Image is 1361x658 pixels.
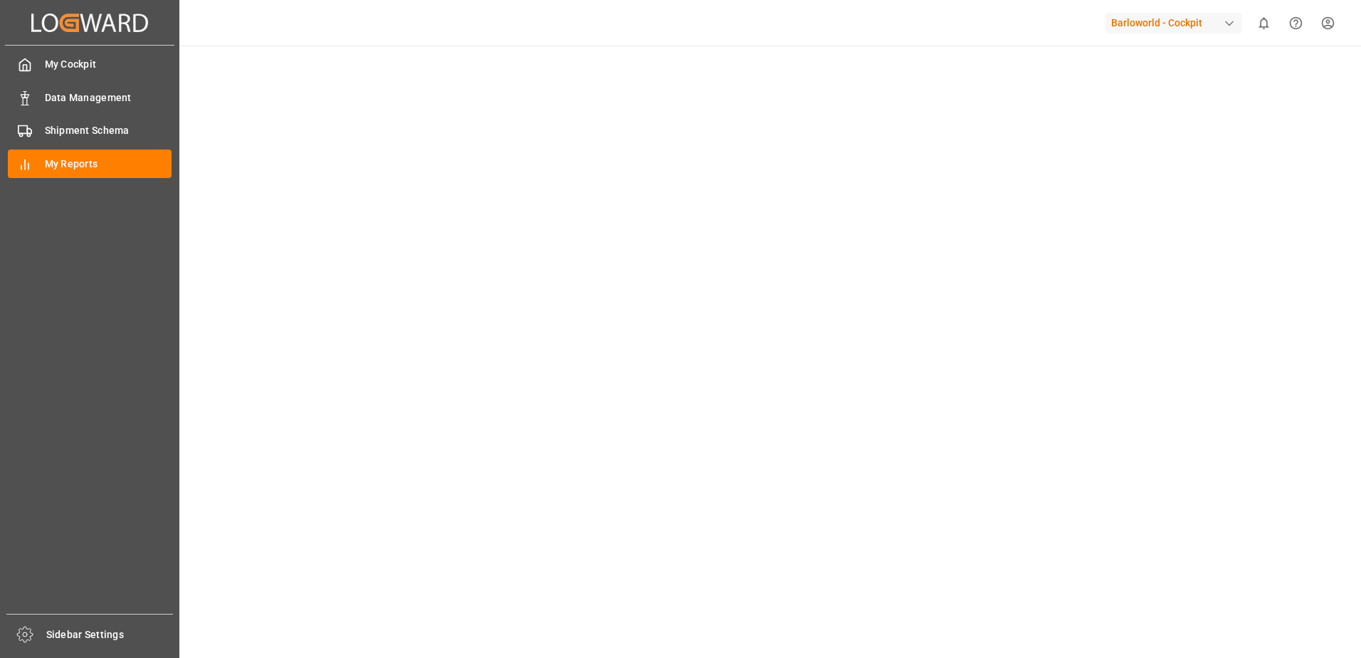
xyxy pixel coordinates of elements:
span: Data Management [45,90,172,105]
a: Data Management [8,83,172,111]
div: Barloworld - Cockpit [1105,13,1242,33]
a: My Reports [8,150,172,177]
span: My Cockpit [45,57,172,72]
a: My Cockpit [8,51,172,78]
button: show 0 new notifications [1248,7,1280,39]
span: My Reports [45,157,172,172]
button: Help Center [1280,7,1312,39]
a: Shipment Schema [8,117,172,145]
span: Sidebar Settings [46,627,174,642]
button: Barloworld - Cockpit [1105,9,1248,36]
span: Shipment Schema [45,123,172,138]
